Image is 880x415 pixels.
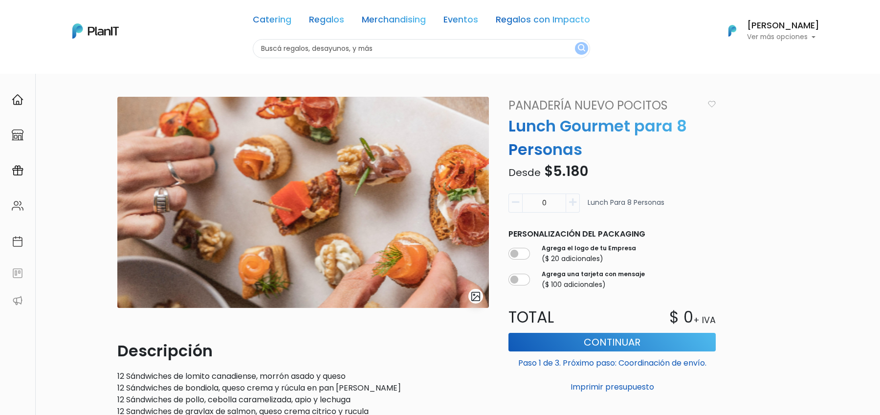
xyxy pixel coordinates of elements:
a: Catering [253,16,291,27]
img: PlanIt Logo [72,23,119,39]
label: Agrega el logo de tu Empresa [542,244,636,253]
a: Merchandising [362,16,426,27]
a: Regalos [309,16,344,27]
img: heart_icon [708,101,716,108]
img: PlanIt Logo [722,20,743,42]
p: Total [503,306,612,329]
p: Descripción [117,339,489,363]
img: gallery-light [470,291,482,302]
img: Captura_de_pantalla_2025-07-25_105508.png [117,97,489,308]
img: search_button-432b6d5273f82d61273b3651a40e1bd1b912527efae98b1b7a1b2c0702e16a8d.svg [578,44,585,53]
p: Ver más opciones [747,34,819,41]
button: PlanIt Logo [PERSON_NAME] Ver más opciones [716,18,819,44]
img: partners-52edf745621dab592f3b2c58e3bca9d71375a7ef29c3b500c9f145b62cc070d4.svg [12,295,23,306]
img: feedback-78b5a0c8f98aac82b08bfc38622c3050aee476f2c9584af64705fc4e61158814.svg [12,267,23,279]
button: Continuar [508,333,716,351]
img: marketplace-4ceaa7011d94191e9ded77b95e3339b90024bf715f7c57f8cf31f2d8c509eaba.svg [12,129,23,141]
img: calendar-87d922413cdce8b2cf7b7f5f62616a5cf9e4887200fb71536465627b3292af00.svg [12,236,23,247]
img: home-e721727adea9d79c4d83392d1f703f7f8bce08238fde08b1acbfd93340b81755.svg [12,94,23,106]
p: Lunch Gourmet para 8 Personas [503,114,722,161]
a: Eventos [443,16,478,27]
h6: [PERSON_NAME] [747,22,819,30]
label: Agrega una tarjeta con mensaje [542,270,645,279]
img: people-662611757002400ad9ed0e3c099ab2801c6687ba6c219adb57efc949bc21e19d.svg [12,200,23,212]
img: campaigns-02234683943229c281be62815700db0a1741e53638e28bf9629b52c665b00959.svg [12,165,23,176]
button: Imprimir presupuesto [508,379,716,395]
span: Desde [508,166,541,179]
p: Personalización del packaging [508,228,716,240]
p: + IVA [693,314,716,327]
a: Panadería Nuevo Pocitos [503,97,704,114]
a: Regalos con Impacto [496,16,590,27]
input: Buscá regalos, desayunos, y más [253,39,590,58]
p: Paso 1 de 3. Próximo paso: Coordinación de envío. [508,353,716,369]
p: ($ 100 adicionales) [542,280,645,290]
p: Lunch para 8 personas [588,197,664,217]
p: $ 0 [669,306,693,329]
span: $5.180 [544,162,588,181]
p: ($ 20 adicionales) [542,254,636,264]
